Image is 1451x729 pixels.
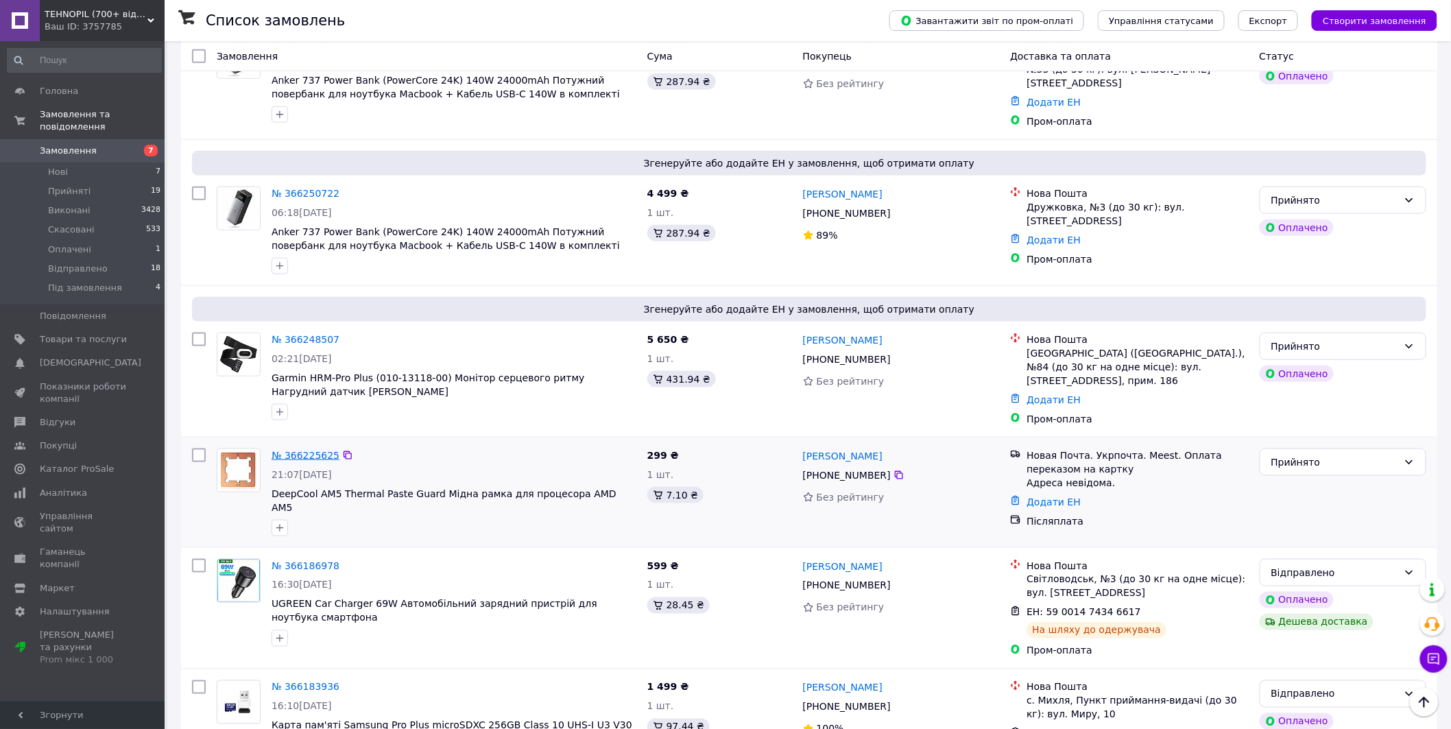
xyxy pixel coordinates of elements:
div: Prom мікс 1 000 [40,654,127,666]
button: Завантажити звіт по пром-оплаті [889,10,1084,31]
span: Покупці [40,440,77,452]
span: Без рейтингу [817,602,885,613]
div: [PHONE_NUMBER] [800,466,894,485]
span: Нові [48,166,68,178]
div: Пром-оплата [1027,252,1248,266]
div: [PHONE_NUMBER] [800,350,894,369]
span: 16:30[DATE] [272,579,332,590]
span: Anker 737 Power Bank (PowerCore 24K) 140W 24000mAh Потужний повербанк для ноутбука Macbook + Кабе... [272,226,620,251]
div: Пром-оплата [1027,412,1248,426]
span: 5 650 ₴ [647,334,689,345]
span: 7 [144,145,158,156]
span: Управління статусами [1109,16,1214,26]
span: 3428 [141,204,160,217]
img: Фото товару [217,686,260,717]
div: 287.94 ₴ [647,225,716,241]
span: Маркет [40,582,75,595]
div: Оплачено [1260,592,1334,608]
span: Оплачені [48,243,91,256]
span: Прийняті [48,185,91,198]
div: Нова Пошта [1027,333,1248,346]
span: Згенеруйте або додайте ЕН у замовлення, щоб отримати оплату [197,156,1421,170]
a: Фото товару [217,449,261,492]
div: [GEOGRAPHIC_DATA] ([GEOGRAPHIC_DATA].), №84 (до 30 кг на одне місце): вул. [STREET_ADDRESS], прим... [1027,346,1248,387]
a: [PERSON_NAME] [803,187,883,201]
span: 89% [817,230,838,241]
span: Створити замовлення [1323,16,1426,26]
span: 299 ₴ [647,450,679,461]
div: Нова Пошта [1027,187,1248,200]
div: с. Михля, Пункт приймання-видачі (до 30 кг): вул. Миру, 10 [1027,694,1248,721]
a: [PERSON_NAME] [803,449,883,463]
div: Відправлено [1271,565,1398,580]
span: [PERSON_NAME] та рахунки [40,629,127,667]
input: Пошук [7,48,162,73]
span: UGREEN Car Charger 69W Автомобільний зарядний пристрій для ноутбука смартфона [272,599,597,623]
span: Замовлення [217,51,278,62]
span: Без рейтингу [817,78,885,89]
a: DeepCool AM5 Thermal Paste Guard Мідна рамка для процесора AMD AM5 [272,488,616,513]
div: Відправлено [1271,686,1398,702]
div: Світловодськ, №3 (до 30 кг на одне місце): вул. [STREET_ADDRESS] [1027,573,1248,600]
span: Без рейтингу [817,376,885,387]
a: Фото товару [217,333,261,377]
div: Оплачено [1260,68,1334,84]
a: Додати ЕН [1027,235,1081,246]
div: [PHONE_NUMBER] [800,204,894,223]
span: Під замовлення [48,282,122,294]
a: Фото товару [217,680,261,724]
a: Додати ЕН [1027,497,1081,507]
span: Cума [647,51,673,62]
span: 19 [151,185,160,198]
span: 1 [156,243,160,256]
img: Фото товару [217,187,260,230]
span: Без рейтингу [817,492,885,503]
a: Створити замовлення [1298,14,1437,25]
a: Anker 737 Power Bank (PowerCore 24K) 140W 24000mAh Потужний повербанк для ноутбука Macbook + Кабе... [272,75,620,99]
span: 1 шт. [647,353,674,364]
div: 7.10 ₴ [647,487,704,503]
a: № 366183936 [272,682,339,693]
div: Прийнято [1271,193,1398,208]
span: Замовлення [40,145,97,157]
span: [DEMOGRAPHIC_DATA] [40,357,141,369]
div: Оплачено [1260,219,1334,236]
a: № 366186978 [272,560,339,571]
div: Нова Пошта [1027,559,1248,573]
span: Експорт [1249,16,1288,26]
span: Каталог ProSale [40,463,114,475]
a: № 366225625 [272,450,339,461]
span: Відгуки [40,416,75,429]
span: Товари та послуги [40,333,127,346]
span: 1 шт. [647,701,674,712]
div: 287.94 ₴ [647,73,716,90]
span: Замовлення та повідомлення [40,108,165,133]
h1: Список замовлень [206,12,345,29]
div: Пром-оплата [1027,115,1248,128]
span: Аналітика [40,487,87,499]
div: [PHONE_NUMBER] [800,697,894,717]
span: Показники роботи компанії [40,381,127,405]
span: Повідомлення [40,310,106,322]
img: Фото товару [217,560,260,602]
div: Післяплата [1027,514,1248,528]
span: 18 [151,263,160,275]
span: Головна [40,85,78,97]
div: На шляху до одержувача [1027,622,1166,638]
span: Завантажити звіт по пром-оплаті [900,14,1073,27]
button: Чат з покупцем [1420,645,1448,673]
span: Відправлено [48,263,108,275]
span: 06:18[DATE] [272,207,332,218]
div: Нова Пошта [1027,680,1248,694]
a: Додати ЕН [1027,394,1081,405]
span: Виконані [48,204,91,217]
img: Фото товару [217,333,260,376]
div: Ваш ID: 3757785 [45,21,165,33]
span: 1 499 ₴ [647,682,689,693]
span: Статус [1260,51,1295,62]
a: Фото товару [217,559,261,603]
span: 02:21[DATE] [272,353,332,364]
a: [PERSON_NAME] [803,681,883,695]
